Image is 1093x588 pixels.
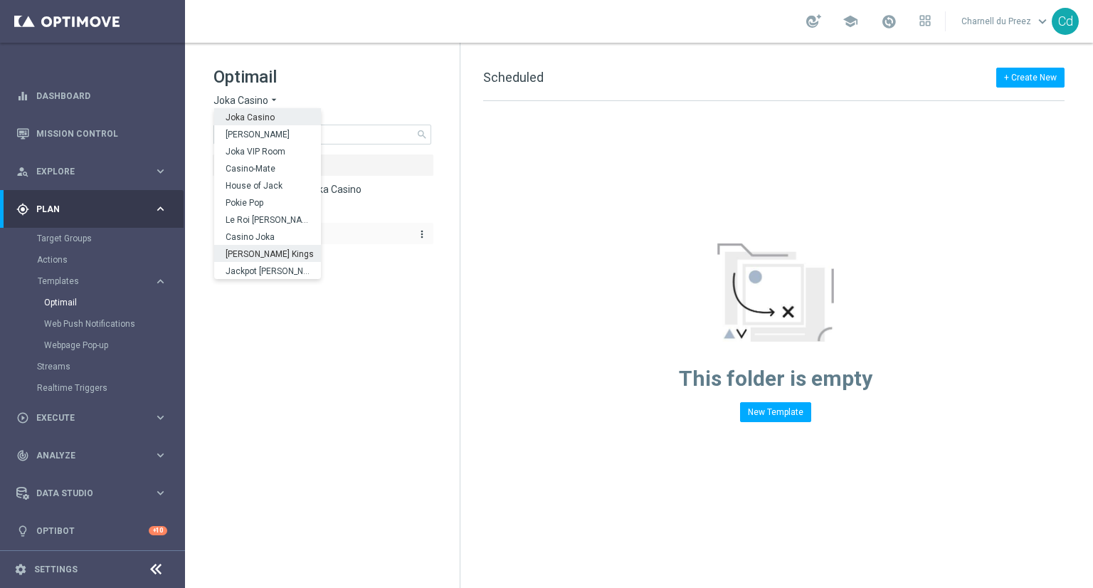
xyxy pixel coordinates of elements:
img: emptyStateManageTemplates.jpg [717,243,834,342]
div: Mission Control [16,115,167,152]
div: Explore [16,165,154,178]
a: Actions [37,254,148,266]
a: Mission Control [36,115,167,152]
div: Target Groups [37,228,184,249]
div: Plan [16,203,154,216]
i: keyboard_arrow_right [154,411,167,424]
button: Mission Control [16,128,168,140]
button: gps_fixed Plan keyboard_arrow_right [16,204,168,215]
button: play_circle_outline Execute keyboard_arrow_right [16,412,168,424]
button: New Template [740,402,811,422]
input: Search Template [213,125,431,145]
button: track_changes Analyze keyboard_arrow_right [16,450,168,461]
ng-dropdown-panel: Options list [214,108,321,279]
button: Templates keyboard_arrow_right [37,275,168,287]
div: Realtime Triggers [37,377,184,399]
div: Web Push Notifications [44,313,184,335]
span: Templates [38,277,139,285]
i: lightbulb [16,525,29,537]
i: person_search [16,165,29,178]
i: keyboard_arrow_right [154,275,167,288]
div: Cd [1052,8,1079,35]
div: Streams [37,356,184,377]
a: Charnell du Preezkeyboard_arrow_down [960,11,1052,32]
div: Optimail [44,292,184,313]
span: Execute [36,414,154,422]
a: Web Push Notifications [44,318,148,330]
div: Optibot [16,512,167,550]
i: keyboard_arrow_right [154,448,167,462]
a: Settings [34,565,78,574]
div: Execute [16,411,154,424]
div: Data Studio [16,487,154,500]
i: settings [14,563,27,576]
a: Dashboard [36,77,167,115]
i: keyboard_arrow_right [154,164,167,178]
button: Data Studio keyboard_arrow_right [16,488,168,499]
span: Explore [36,167,154,176]
div: +10 [149,526,167,535]
span: school [843,14,858,29]
button: person_search Explore keyboard_arrow_right [16,166,168,177]
span: search [416,129,428,140]
span: Data Studio [36,489,154,498]
i: arrow_drop_down [268,94,280,107]
i: equalizer [16,90,29,103]
a: Realtime Triggers [37,382,148,394]
span: This folder is empty [679,366,872,391]
a: Optibot [36,512,149,550]
button: + Create New [996,68,1065,88]
span: Plan [36,205,154,214]
button: equalizer Dashboard [16,90,168,102]
div: Webpage Pop-up [44,335,184,356]
h1: Optimail [213,65,431,88]
i: play_circle_outline [16,411,29,424]
i: track_changes [16,449,29,462]
i: gps_fixed [16,203,29,216]
div: Actions [37,249,184,271]
a: Webpage Pop-up [44,340,148,351]
i: keyboard_arrow_right [154,486,167,500]
span: keyboard_arrow_down [1035,14,1050,29]
button: Joka Casino arrow_drop_down [213,94,280,107]
div: Templates [38,277,154,285]
a: Target Groups [37,233,148,244]
div: Analyze [16,449,154,462]
span: Joka Casino [213,94,268,107]
button: lightbulb Optibot +10 [16,525,168,537]
div: Dashboard [16,77,167,115]
span: Scheduled [483,70,544,85]
i: keyboard_arrow_right [154,202,167,216]
div: Templates [37,271,184,356]
span: Analyze [36,451,154,460]
a: Streams [37,361,148,372]
button: more_vert [413,228,428,241]
a: Optimail [44,297,148,308]
i: more_vert [416,229,428,240]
